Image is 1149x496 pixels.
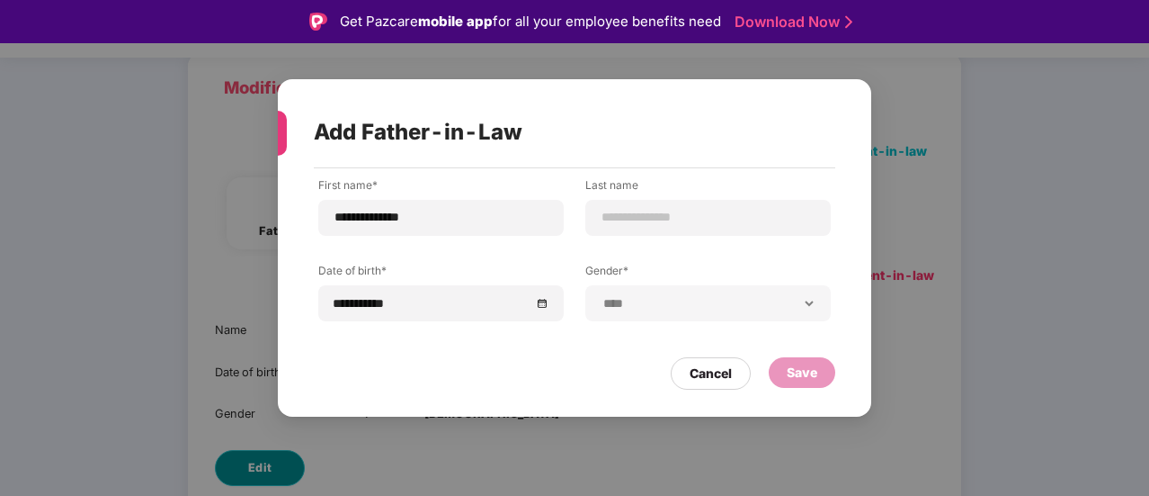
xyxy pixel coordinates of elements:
[318,177,564,200] label: First name*
[418,13,493,30] strong: mobile app
[585,177,831,200] label: Last name
[314,97,792,167] div: Add Father-in-Law
[340,11,721,32] div: Get Pazcare for all your employee benefits need
[318,263,564,285] label: Date of birth*
[309,13,327,31] img: Logo
[690,364,732,383] div: Cancel
[845,13,852,32] img: Stroke
[537,297,549,310] span: close-circle
[585,263,831,285] label: Gender*
[787,363,817,383] div: Save
[735,13,847,32] a: Download Now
